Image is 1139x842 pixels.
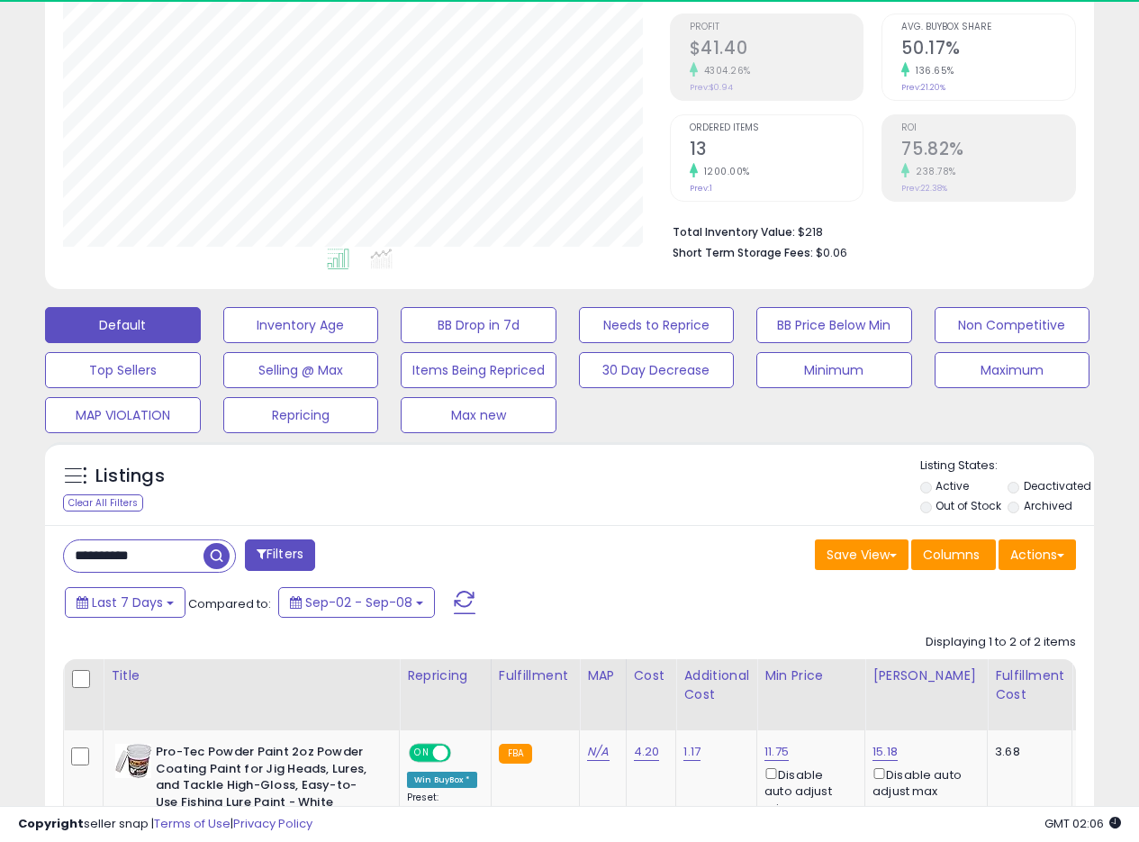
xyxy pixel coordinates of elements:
a: 15.18 [872,743,898,761]
div: Disable auto adjust min [764,765,851,817]
small: Prev: 1 [690,183,712,194]
span: $0.06 [816,244,847,261]
button: Repricing [223,397,379,433]
button: Save View [815,539,908,570]
span: Ordered Items [690,123,863,133]
span: Profit [690,23,863,32]
button: Minimum [756,352,912,388]
button: Default [45,307,201,343]
p: Listing States: [920,457,1094,475]
button: 30 Day Decrease [579,352,735,388]
button: Actions [999,539,1076,570]
div: Cost [634,666,669,685]
label: Archived [1024,498,1072,513]
button: Max new [401,397,556,433]
button: Needs to Reprice [579,307,735,343]
button: BB Price Below Min [756,307,912,343]
div: Fulfillment [499,666,572,685]
a: 1.17 [683,743,701,761]
small: Prev: 22.38% [901,183,947,194]
span: Avg. Buybox Share [901,23,1075,32]
b: Short Term Storage Fees: [673,245,813,260]
label: Out of Stock [936,498,1001,513]
h2: 13 [690,139,863,163]
button: BB Drop in 7d [401,307,556,343]
span: ON [411,746,433,761]
button: Last 7 Days [65,587,185,618]
div: Win BuyBox * [407,772,477,788]
h2: 75.82% [901,139,1075,163]
div: Disable auto adjust max [872,765,973,800]
div: 3.68 [995,744,1058,760]
b: Pro-Tec Powder Paint 2oz Powder Coating Paint for Jig Heads, Lures, and Tackle High-Gloss, Easy-t... [156,744,375,815]
a: Privacy Policy [233,815,312,832]
small: 238.78% [909,165,956,178]
a: N/A [587,743,609,761]
button: Non Competitive [935,307,1090,343]
button: Selling @ Max [223,352,379,388]
a: 11.75 [764,743,789,761]
small: 1200.00% [698,165,750,178]
small: Prev: 21.20% [901,82,945,93]
button: Items Being Repriced [401,352,556,388]
label: Active [936,478,969,493]
button: Top Sellers [45,352,201,388]
button: Inventory Age [223,307,379,343]
div: Displaying 1 to 2 of 2 items [926,634,1076,651]
div: Repricing [407,666,484,685]
b: Total Inventory Value: [673,224,795,240]
label: Deactivated [1024,478,1091,493]
div: [PERSON_NAME] [872,666,980,685]
span: 2025-09-16 02:06 GMT [1044,815,1121,832]
h5: Listings [95,464,165,489]
div: Min Price [764,666,857,685]
div: Additional Cost [683,666,749,704]
div: seller snap | | [18,816,312,833]
h2: 50.17% [901,38,1075,62]
span: Columns [923,546,980,564]
button: Maximum [935,352,1090,388]
div: Title [111,666,392,685]
button: Columns [911,539,996,570]
div: MAP [587,666,618,685]
h2: $41.40 [690,38,863,62]
span: OFF [448,746,477,761]
span: Compared to: [188,595,271,612]
div: Fulfillment Cost [995,666,1064,704]
button: Sep-02 - Sep-08 [278,587,435,618]
img: 51M6oLcJSrL._SL40_.jpg [115,744,151,778]
div: Clear All Filters [63,494,143,512]
small: 136.65% [909,64,954,77]
a: 4.20 [634,743,660,761]
button: MAP VIOLATION [45,397,201,433]
button: Filters [245,539,315,571]
strong: Copyright [18,815,84,832]
small: Prev: $0.94 [690,82,733,93]
span: ROI [901,123,1075,133]
li: $218 [673,220,1062,241]
a: Terms of Use [154,815,231,832]
span: Sep-02 - Sep-08 [305,593,412,611]
small: FBA [499,744,532,764]
span: Last 7 Days [92,593,163,611]
small: 4304.26% [698,64,751,77]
